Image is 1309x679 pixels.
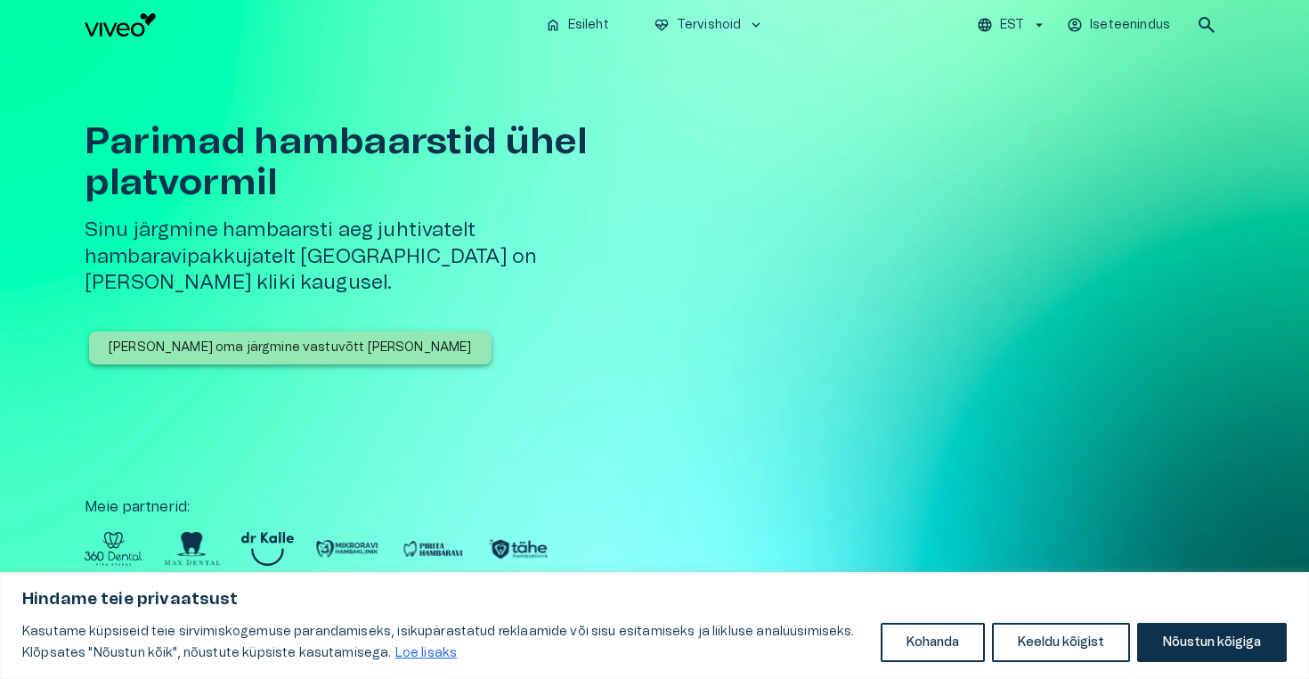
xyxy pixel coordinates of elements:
img: Partner logo [164,532,220,566]
img: Partner logo [486,532,550,566]
p: Meie partnerid : [85,496,1224,518]
span: search [1196,14,1217,36]
p: Tervishoid [677,16,742,35]
button: homeEsileht [538,12,618,38]
button: [PERSON_NAME] oma järgmine vastuvõtt [PERSON_NAME] [89,331,492,364]
a: Loe lisaks [394,646,459,660]
img: Partner logo [401,532,465,566]
a: Navigate to homepage [85,13,531,37]
img: Partner logo [241,532,294,566]
button: Kohanda [881,623,985,662]
img: Viveo logo [85,13,156,37]
button: Nõustun kõigiga [1137,623,1287,662]
img: Partner logo [315,532,379,566]
h5: Sinu järgmine hambaarsti aeg juhtivatelt hambaravipakkujatelt [GEOGRAPHIC_DATA] on [PERSON_NAME] ... [85,217,662,296]
p: Iseteenindus [1090,16,1170,35]
p: EST [1000,16,1024,35]
p: Kasutame küpsiseid teie sirvimiskogemuse parandamiseks, isikupärastatud reklaamide või sisu esita... [22,621,867,664]
p: [PERSON_NAME] oma järgmine vastuvõtt [PERSON_NAME] [109,339,472,357]
button: EST [974,12,1050,38]
span: keyboard_arrow_down [748,17,764,33]
span: ecg_heart [654,17,670,33]
p: Hindame teie privaatsust [22,589,1287,610]
span: home [545,17,561,33]
h1: Parimad hambaarstid ühel platvormil [85,121,662,203]
img: Partner logo [85,532,142,566]
button: Keeldu kõigist [992,623,1130,662]
button: Iseteenindus [1064,12,1175,38]
p: Esileht [568,16,609,35]
button: ecg_heartTervishoidkeyboard_arrow_down [646,12,772,38]
button: open search modal [1189,7,1224,43]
